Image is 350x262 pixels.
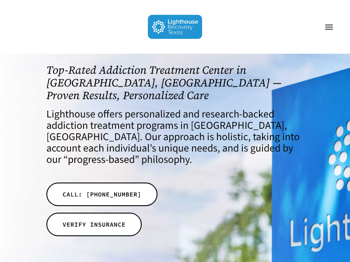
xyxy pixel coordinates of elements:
[320,23,338,31] a: Navigation Menu
[46,213,142,236] a: VERIFY INSURANCE
[148,15,203,39] img: Lighthouse Recovery Texas
[63,190,141,199] span: CALL: [PHONE_NUMBER]
[46,183,157,206] a: CALL: [PHONE_NUMBER]
[46,109,304,165] h4: Lighthouse offers personalized and research-backed addiction treatment programs in [GEOGRAPHIC_DA...
[63,220,126,229] span: VERIFY INSURANCE
[68,152,135,167] a: progress-based
[46,64,304,101] h1: Top-Rated Addiction Treatment Center in [GEOGRAPHIC_DATA], [GEOGRAPHIC_DATA] — Proven Results, Pe...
